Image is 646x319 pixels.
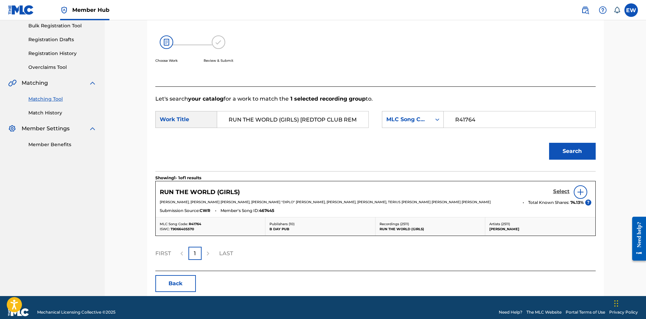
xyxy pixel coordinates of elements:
[219,249,233,258] p: LAST
[380,227,481,232] p: RUN THE WORLD (GIRLS)
[259,208,274,214] span: 467445
[88,125,97,133] img: expand
[609,309,638,315] a: Privacy Policy
[576,188,585,196] img: info
[22,125,70,133] span: Member Settings
[269,227,371,232] p: B DAY PUB
[581,6,589,14] img: search
[596,3,610,17] div: Help
[155,95,596,103] p: Let's search for a work to match the to.
[8,79,17,87] img: Matching
[553,188,570,195] h5: Select
[28,22,97,29] a: Bulk Registration Tool
[8,5,34,15] img: MLC Logo
[386,115,427,124] div: MLC Song Code
[28,64,97,71] a: Overclaims Tool
[549,143,596,160] button: Search
[627,212,646,266] iframe: Resource Center
[155,249,171,258] p: FIRST
[22,79,48,87] span: Matching
[28,96,97,103] a: Matching Tool
[88,79,97,87] img: expand
[155,275,196,292] button: Back
[499,309,522,315] a: Need Help?
[289,96,366,102] strong: 1 selected recording group
[269,221,371,227] p: Publishers ( 10 )
[160,227,170,231] span: ISWC:
[612,287,646,319] iframe: Chat Widget
[614,293,618,314] div: Drag
[526,309,562,315] a: The MLC Website
[528,200,570,206] span: Total Known Shares:
[155,58,178,63] p: Choose Work
[489,227,591,232] p: [PERSON_NAME]
[624,3,638,17] div: User Menu
[160,35,173,49] img: 26af456c4569493f7445.svg
[8,308,29,316] img: logo
[189,222,201,226] span: R41764
[160,208,200,214] span: Submission Source:
[380,221,481,227] p: Recordings ( 2511 )
[585,200,591,206] span: ?
[37,309,115,315] span: Mechanical Licensing Collective © 2025
[72,6,109,14] span: Member Hub
[200,208,210,214] span: CWR
[188,96,224,102] strong: your catalog
[28,141,97,148] a: Member Benefits
[194,249,196,258] p: 1
[28,50,97,57] a: Registration History
[160,188,240,196] h5: RUN THE WORLD (GIRLS)
[566,309,605,315] a: Portal Terms of Use
[60,6,68,14] img: Top Rightsholder
[160,222,188,226] span: MLC Song Code:
[489,221,591,227] p: Artists ( 2511 )
[28,36,97,43] a: Registration Drafts
[8,125,16,133] img: Member Settings
[171,227,194,231] span: T9066405570
[212,35,225,49] img: 173f8e8b57e69610e344.svg
[155,103,596,171] form: Search Form
[599,6,607,14] img: help
[221,208,259,214] span: Member's Song ID:
[155,175,201,181] p: Showing 1 - 1 of 1 results
[204,58,233,63] p: Review & Submit
[570,200,584,206] span: 74.13 %
[28,109,97,116] a: Match History
[578,3,592,17] a: Public Search
[160,200,491,204] span: [PERSON_NAME], [PERSON_NAME] [PERSON_NAME], [PERSON_NAME] "DIPLO" [PERSON_NAME], [PERSON_NAME], [...
[614,7,620,14] div: Notifications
